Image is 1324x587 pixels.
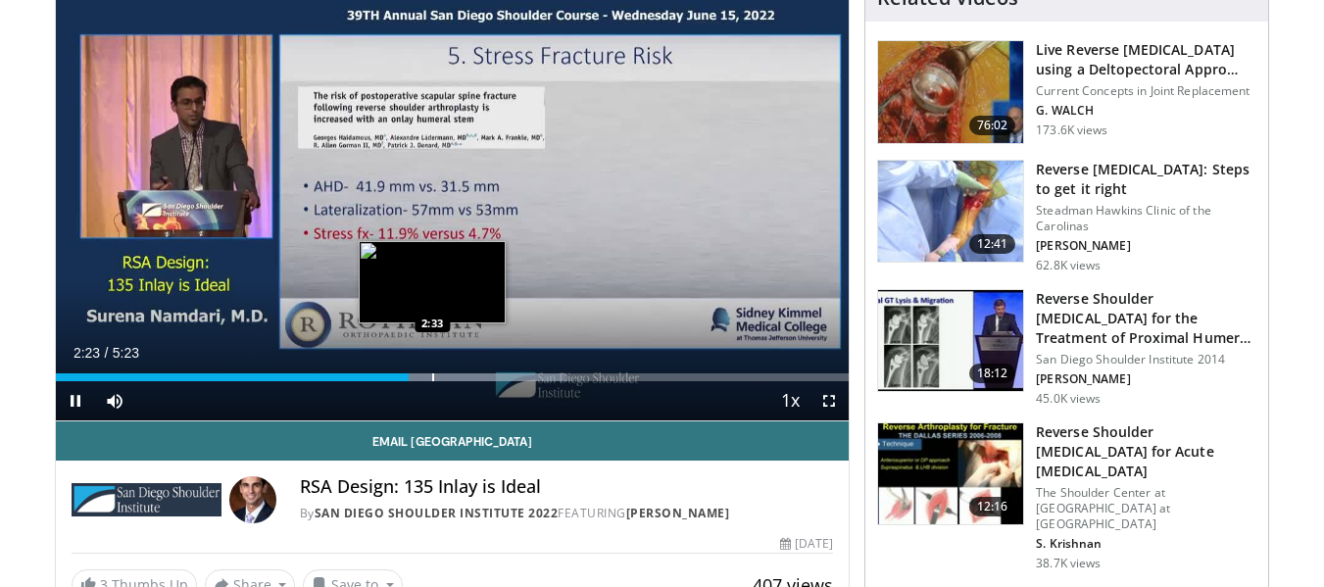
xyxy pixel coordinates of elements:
h3: Reverse [MEDICAL_DATA]: Steps to get it right [1036,160,1256,199]
button: Mute [95,381,134,420]
img: San Diego Shoulder Institute 2022 [72,476,221,523]
img: Q2xRg7exoPLTwO8X4xMDoxOjA4MTsiGN.150x105_q85_crop-smart_upscale.jpg [878,290,1023,392]
p: The Shoulder Center at [GEOGRAPHIC_DATA] at [GEOGRAPHIC_DATA] [1036,485,1256,532]
p: Current Concepts in Joint Replacement [1036,83,1256,99]
div: [DATE] [780,535,833,553]
span: 76:02 [969,116,1016,135]
img: Avatar [229,476,276,523]
button: Pause [56,381,95,420]
p: [PERSON_NAME] [1036,371,1256,387]
h3: Reverse Shoulder [MEDICAL_DATA] for Acute [MEDICAL_DATA] [1036,422,1256,481]
button: Playback Rate [770,381,809,420]
span: 5:23 [113,345,139,361]
span: 2:23 [74,345,100,361]
span: 12:41 [969,234,1016,254]
p: 62.8K views [1036,258,1101,273]
a: 12:16 Reverse Shoulder [MEDICAL_DATA] for Acute [MEDICAL_DATA] The Shoulder Center at [GEOGRAPHIC... [877,422,1256,571]
a: 18:12 Reverse Shoulder [MEDICAL_DATA] for the Treatment of Proximal Humeral … San Diego Shoulder ... [877,289,1256,407]
p: 173.6K views [1036,122,1107,138]
span: / [105,345,109,361]
a: Email [GEOGRAPHIC_DATA] [56,421,850,461]
p: G. WALCH [1036,103,1256,119]
a: 12:41 Reverse [MEDICAL_DATA]: Steps to get it right Steadman Hawkins Clinic of the Carolinas [PER... [877,160,1256,273]
a: 76:02 Live Reverse [MEDICAL_DATA] using a Deltopectoral Appro… Current Concepts in Joint Replacem... [877,40,1256,144]
p: Steadman Hawkins Clinic of the Carolinas [1036,203,1256,234]
h3: Reverse Shoulder [MEDICAL_DATA] for the Treatment of Proximal Humeral … [1036,289,1256,348]
a: San Diego Shoulder Institute 2022 [315,505,559,521]
h4: RSA Design: 135 Inlay is Ideal [300,476,833,498]
img: 326034_0000_1.png.150x105_q85_crop-smart_upscale.jpg [878,161,1023,263]
span: 12:16 [969,497,1016,516]
button: Fullscreen [809,381,849,420]
img: butch_reverse_arthroplasty_3.png.150x105_q85_crop-smart_upscale.jpg [878,423,1023,525]
p: [PERSON_NAME] [1036,238,1256,254]
span: 18:12 [969,364,1016,383]
div: By FEATURING [300,505,833,522]
a: [PERSON_NAME] [626,505,730,521]
p: S. Krishnan [1036,536,1256,552]
p: 38.7K views [1036,556,1101,571]
img: image.jpeg [359,241,506,323]
p: 45.0K views [1036,391,1101,407]
div: Progress Bar [56,373,850,381]
img: 684033_3.png.150x105_q85_crop-smart_upscale.jpg [878,41,1023,143]
h3: Live Reverse [MEDICAL_DATA] using a Deltopectoral Appro… [1036,40,1256,79]
p: San Diego Shoulder Institute 2014 [1036,352,1256,367]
